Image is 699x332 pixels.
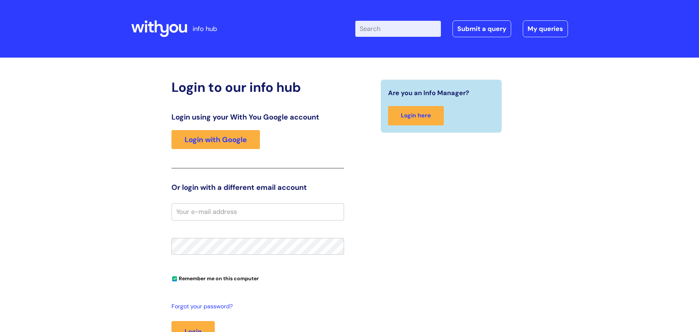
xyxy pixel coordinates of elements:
h3: Login using your With You Google account [171,113,344,121]
input: Search [355,21,441,37]
a: Login here [388,106,444,125]
input: Remember me on this computer [172,277,177,281]
a: Forgot your password? [171,301,340,312]
a: Submit a query [453,20,511,37]
p: info hub [193,23,217,35]
span: Are you an Info Manager? [388,87,469,99]
a: My queries [523,20,568,37]
div: You can uncheck this option if you're logging in from a shared device [171,272,344,284]
label: Remember me on this computer [171,274,259,282]
h3: Or login with a different email account [171,183,344,192]
a: Login with Google [171,130,260,149]
input: Your e-mail address [171,203,344,220]
h2: Login to our info hub [171,79,344,95]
